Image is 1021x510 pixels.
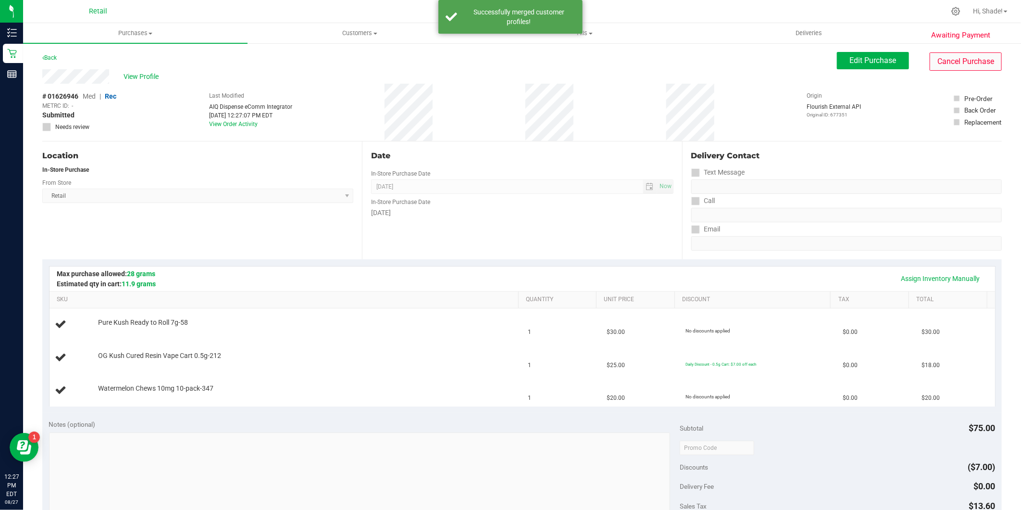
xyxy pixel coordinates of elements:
[4,498,19,506] p: 08/27
[248,29,472,38] span: Customers
[209,111,292,120] div: [DATE] 12:27:07 PM EDT
[57,270,155,278] span: Max purchase allowed:
[607,361,625,370] span: $25.00
[682,296,827,304] a: Discount
[42,91,78,102] span: # 01626946
[843,394,858,403] span: $0.00
[473,29,696,38] span: Tills
[895,270,986,287] a: Assign Inventory Manually
[98,318,188,327] span: Pure Kush Ready to Roll 7g-58
[973,7,1003,15] span: Hi, Shade!
[850,56,896,65] span: Edit Purchase
[528,361,531,370] span: 1
[528,394,531,403] span: 1
[49,421,96,428] span: Notes (optional)
[371,208,673,218] div: [DATE]
[528,328,531,337] span: 1
[691,208,1002,222] input: Format: (999) 999-9999
[42,54,57,61] a: Back
[42,178,71,187] label: From Store
[607,328,625,337] span: $30.00
[127,270,155,278] span: 28 grams
[7,49,17,58] inline-svg: Retail
[922,394,940,403] span: $20.00
[930,52,1002,71] button: Cancel Purchase
[691,179,1002,194] input: Format: (999) 999-9999
[72,102,73,110] span: -
[124,72,162,82] span: View Profile
[931,30,990,41] span: Awaiting Payment
[55,123,89,131] span: Needs review
[922,361,940,370] span: $18.00
[685,362,756,367] span: Daily Discount - 0.5g Cart: $7.00 off each
[843,328,858,337] span: $0.00
[697,23,921,43] a: Deliveries
[209,91,244,100] label: Last Modified
[462,7,575,26] div: Successfully merged customer profiles!
[57,296,514,304] a: SKU
[968,462,996,472] span: ($7.00)
[964,94,993,103] div: Pre-Order
[371,198,430,206] label: In-Store Purchase Date
[843,361,858,370] span: $0.00
[371,150,673,162] div: Date
[691,166,745,179] label: Text Message
[680,483,714,490] span: Delivery Fee
[964,117,1001,127] div: Replacement
[838,296,905,304] a: Tax
[28,432,40,443] iframe: Resource center unread badge
[969,423,996,433] span: $75.00
[974,481,996,491] span: $0.00
[42,150,353,162] div: Location
[209,121,258,127] a: View Order Activity
[57,280,156,288] span: Estimated qty in cart:
[42,102,69,110] span: METRC ID:
[807,111,861,118] p: Original ID: 677351
[691,194,715,208] label: Call
[98,351,221,360] span: OG Kush Cured Resin Vape Cart 0.5g-212
[23,23,248,43] a: Purchases
[42,166,89,173] strong: In-Store Purchase
[607,394,625,403] span: $20.00
[42,110,75,120] span: Submitted
[691,222,721,236] label: Email
[98,384,213,393] span: Watermelon Chews 10mg 10-pack-347
[680,459,708,476] span: Discounts
[83,92,96,100] span: Med
[691,150,1002,162] div: Delivery Contact
[105,92,116,100] span: Rec
[685,328,730,333] span: No discounts applied
[680,502,707,510] span: Sales Tax
[526,296,593,304] a: Quantity
[7,69,17,79] inline-svg: Reports
[122,280,156,288] span: 11.9 grams
[472,23,697,43] a: Tills
[10,433,38,462] iframe: Resource center
[248,23,472,43] a: Customers
[4,472,19,498] p: 12:27 PM EDT
[807,91,822,100] label: Origin
[23,29,248,38] span: Purchases
[685,394,730,399] span: No discounts applied
[100,92,101,100] span: |
[680,424,703,432] span: Subtotal
[209,102,292,111] div: AIQ Dispense eComm Integrator
[964,105,996,115] div: Back Order
[680,441,754,455] input: Promo Code
[89,7,107,15] span: Retail
[950,7,962,16] div: Manage settings
[783,29,835,38] span: Deliveries
[837,52,909,69] button: Edit Purchase
[922,328,940,337] span: $30.00
[807,102,861,118] div: Flourish External API
[916,296,983,304] a: Total
[604,296,671,304] a: Unit Price
[371,169,430,178] label: In-Store Purchase Date
[7,28,17,38] inline-svg: Inventory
